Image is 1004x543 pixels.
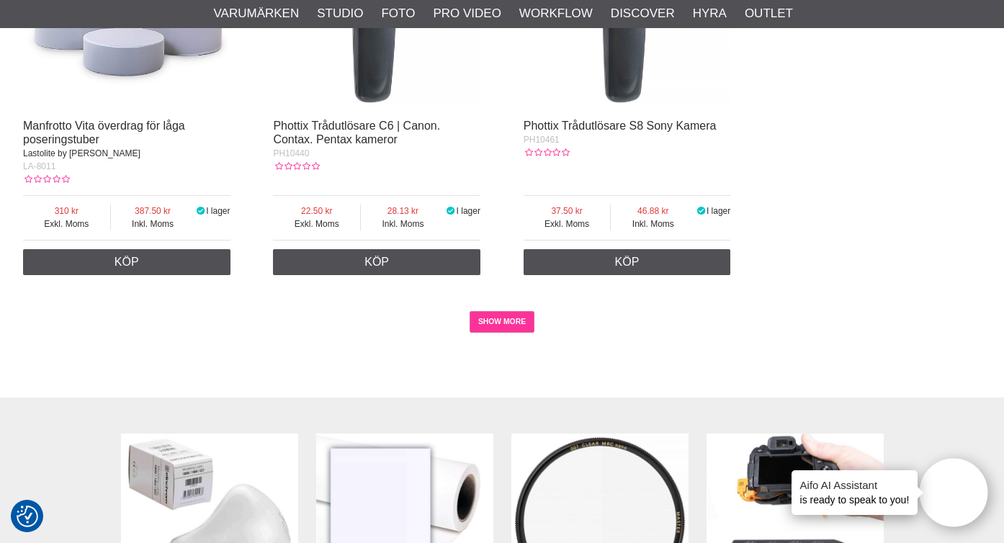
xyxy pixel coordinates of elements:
[273,217,360,230] span: Exkl. Moms
[693,4,727,23] a: Hyra
[23,161,55,171] span: LA-8011
[445,206,457,216] i: I lager
[800,477,910,493] h4: Aifo AI Assistant
[17,506,38,527] img: Revisit consent button
[214,4,300,23] a: Varumärken
[111,217,195,230] span: Inkl. Moms
[695,206,707,216] i: I lager
[524,146,570,159] div: Kundbetyg: 0
[23,205,110,217] span: 310
[273,205,360,217] span: 22.50
[707,206,730,216] span: I lager
[433,4,501,23] a: Pro Video
[524,135,560,145] span: PH10461
[745,4,793,23] a: Outlet
[194,206,206,216] i: I lager
[519,4,593,23] a: Workflow
[17,503,38,529] button: Samtyckesinställningar
[792,470,918,515] div: is ready to speak to you!
[524,249,731,275] a: Köp
[524,120,717,132] a: Phottix Trådutlösare S8 Sony Kamera
[611,205,695,217] span: 46.88
[23,120,185,145] a: Manfrotto Vita överdrag för låga poseringstuber
[273,249,480,275] a: Köp
[273,148,309,158] span: PH10440
[457,206,480,216] span: I lager
[470,311,535,333] a: SHOW MORE
[23,249,230,275] a: Köp
[317,4,363,23] a: Studio
[361,205,445,217] span: 28.13
[611,4,675,23] a: Discover
[361,217,445,230] span: Inkl. Moms
[23,217,110,230] span: Exkl. Moms
[524,205,611,217] span: 37.50
[206,206,230,216] span: I lager
[111,205,195,217] span: 387.50
[524,217,611,230] span: Exkl. Moms
[273,160,319,173] div: Kundbetyg: 0
[23,148,140,158] span: Lastolite by [PERSON_NAME]
[611,217,695,230] span: Inkl. Moms
[273,120,440,145] a: Phottix Trådutlösare C6 | Canon. Contax. Pentax kameror
[23,173,69,186] div: Kundbetyg: 0
[381,4,415,23] a: Foto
